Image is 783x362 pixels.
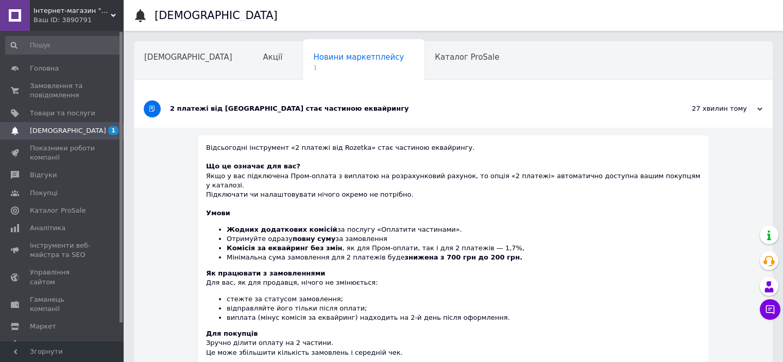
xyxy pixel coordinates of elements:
[30,126,106,135] span: [DEMOGRAPHIC_DATA]
[5,36,122,55] input: Пошук
[30,295,95,314] span: Гаманець компанії
[30,81,95,100] span: Замовлення та повідомлення
[206,162,701,199] div: Якщо у вас підключена Пром-оплата з виплатою на розрахунковий рахунок, то опція «2 платежі» автом...
[206,269,701,322] div: Для вас, як для продавця, нічого не змінюється:
[227,244,343,252] b: Комісія за еквайринг без змін
[227,295,701,304] li: стежте за статусом замовлення;
[206,143,701,162] div: Відсьогодні інструмент «2 платежі від Rozetka» стає частиною еквайрингу.
[30,109,95,118] span: Товари та послуги
[227,226,337,233] b: Жодних додаткових комісій
[33,15,124,25] div: Ваш ID: 3890791
[293,235,335,243] b: повну суму
[30,144,95,162] span: Показники роботи компанії
[30,170,57,180] span: Відгуки
[227,244,701,253] li: , як для Пром-оплати, так і для 2 платежів — 1,7%,
[206,330,258,337] b: Для покупців
[155,9,278,22] h1: [DEMOGRAPHIC_DATA]
[30,206,86,215] span: Каталог ProSale
[206,162,300,170] b: Що це означає для вас?
[170,104,659,113] div: 2 платежі від [GEOGRAPHIC_DATA] стає частиною еквайрингу
[760,299,780,320] button: Чат з покупцем
[227,225,701,234] li: за послугу «Оплатити частинами».
[659,104,762,113] div: 27 хвилин тому
[30,268,95,286] span: Управління сайтом
[206,209,230,217] b: Умови
[30,188,58,198] span: Покупці
[33,6,111,15] span: Інтернет-магазин "ELEGRANTIK"
[263,53,283,62] span: Акції
[227,313,701,322] li: виплата (мінус комісія за еквайринг) надходить на 2-й день після оформлення.
[30,64,59,73] span: Головна
[30,322,56,331] span: Маркет
[206,269,325,277] b: Як працювати з замовленнями
[313,53,404,62] span: Новини маркетплейсу
[435,53,499,62] span: Каталог ProSale
[144,53,232,62] span: [DEMOGRAPHIC_DATA]
[30,223,65,233] span: Аналітика
[30,339,82,349] span: Налаштування
[227,304,701,313] li: відправляйте його тільки після оплати;
[404,253,522,261] b: знижена з 700 грн до 200 грн.
[227,253,701,262] li: Мінімальна сума замовлення для 2 платежів буде
[108,126,118,135] span: 1
[313,64,404,72] span: 1
[227,234,701,244] li: Отримуйте одразу за замовлення
[30,241,95,260] span: Інструменти веб-майстра та SEO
